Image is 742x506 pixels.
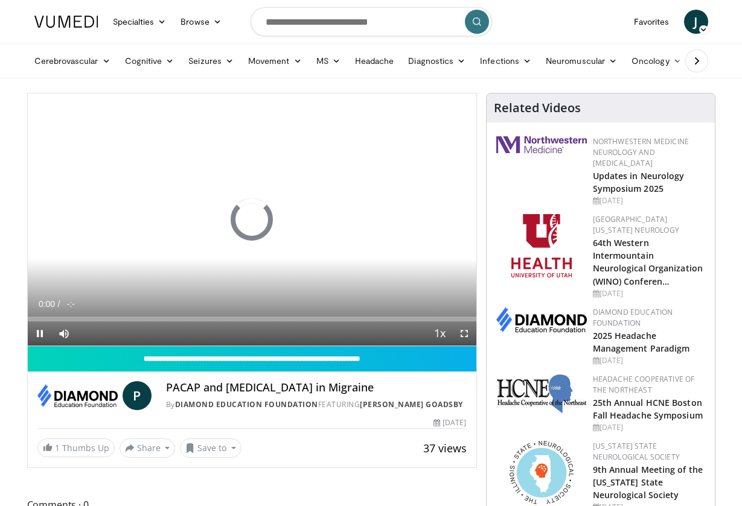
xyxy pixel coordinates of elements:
div: [DATE] [593,422,705,433]
a: Specialties [106,10,174,34]
span: -:- [67,299,75,309]
h4: Related Videos [494,101,581,115]
button: Save to [180,438,241,458]
button: Fullscreen [452,321,476,346]
input: Search topics, interventions [251,7,492,36]
a: Neuromuscular [539,49,624,73]
a: Browse [173,10,229,34]
span: 0:00 [39,299,55,309]
button: Mute [52,321,76,346]
button: Pause [28,321,52,346]
a: Movement [241,49,309,73]
img: Diamond Education Foundation [37,381,118,410]
a: Diagnostics [401,49,473,73]
div: [DATE] [593,355,705,366]
img: f6362829-b0a3-407d-a044-59546adfd345.png.150x105_q85_autocrop_double_scale_upscale_version-0.2.png [511,214,572,277]
a: J [684,10,708,34]
span: / [58,299,60,309]
img: VuMedi Logo [34,16,98,28]
a: MS [309,49,348,73]
button: Playback Rate [428,321,452,346]
a: 2025 Headache Management Paradigm [593,330,690,354]
a: [US_STATE] State Neurological Society [593,441,680,462]
img: 2a462fb6-9365-492a-ac79-3166a6f924d8.png.150x105_q85_autocrop_double_scale_upscale_version-0.2.jpg [496,136,587,153]
a: 9th Annual Meeting of the [US_STATE] State Neurological Society [593,464,703,501]
a: 64th Western Intermountain Neurological Organization (WINO) Conferen… [593,237,703,286]
a: Seizures [181,49,241,73]
a: 25th Annual HCNE Boston Fall Headache Symposium [593,397,703,421]
a: Oncology [624,49,689,73]
img: 71a8b48c-8850-4916-bbdd-e2f3ccf11ef9.png.150x105_q85_autocrop_double_scale_upscale_version-0.2.png [510,441,574,504]
a: Diamond Education Foundation [175,399,318,410]
a: Headache [348,49,401,73]
div: [DATE] [433,417,466,428]
a: [GEOGRAPHIC_DATA][US_STATE] Neurology [593,214,679,235]
a: [PERSON_NAME] Goadsby [360,399,463,410]
a: 1 Thumbs Up [37,438,115,457]
div: [DATE] [593,195,705,206]
div: By FEATURING [166,399,467,410]
a: Infections [473,49,539,73]
h4: PACAP and [MEDICAL_DATA] in Migraine [166,381,467,394]
a: Favorites [627,10,677,34]
img: d0406666-9e5f-4b94-941b-f1257ac5ccaf.png.150x105_q85_autocrop_double_scale_upscale_version-0.2.png [496,307,587,332]
a: Cognitive [118,49,182,73]
span: 37 views [423,441,467,455]
a: Headache Cooperative of the Northeast [593,374,695,395]
a: Cerebrovascular [27,49,118,73]
a: Updates in Neurology Symposium 2025 [593,170,685,194]
a: Diamond Education Foundation [593,307,673,328]
div: [DATE] [593,288,705,299]
button: Share [120,438,176,458]
video-js: Video Player [28,93,476,346]
div: Progress Bar [28,317,476,321]
span: 1 [55,442,60,454]
a: Northwestern Medicine Neurology and [MEDICAL_DATA] [593,136,689,168]
img: 6c52f715-17a6-4da1-9b6c-8aaf0ffc109f.jpg.150x105_q85_autocrop_double_scale_upscale_version-0.2.jpg [496,374,587,414]
a: P [123,381,152,410]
